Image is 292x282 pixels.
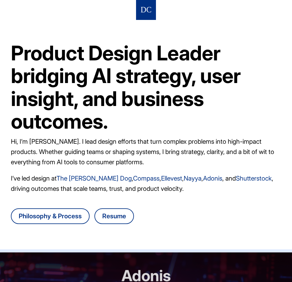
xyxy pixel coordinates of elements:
[236,175,272,182] a: Shutterstock
[11,42,281,133] h1: Product Design Leader bridging AI strategy, user insight, and business outcomes.
[56,175,132,182] a: The [PERSON_NAME] Dog
[11,208,90,224] a: Go to Danny Chang's design philosophy and process page
[184,175,202,182] a: Nayya
[11,136,281,167] p: Hi, I’m [PERSON_NAME]. I lead design efforts that turn complex problems into high-impact products...
[11,173,281,194] p: I’ve led design at , , , , , and , driving outcomes that scale teams, trust, and product velocity.
[203,175,222,182] a: Adonis
[161,175,182,182] a: Ellevest
[141,5,151,16] img: Logo
[94,208,134,224] a: Download Danny Chang's resume as a PDF file
[133,175,160,182] a: Compass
